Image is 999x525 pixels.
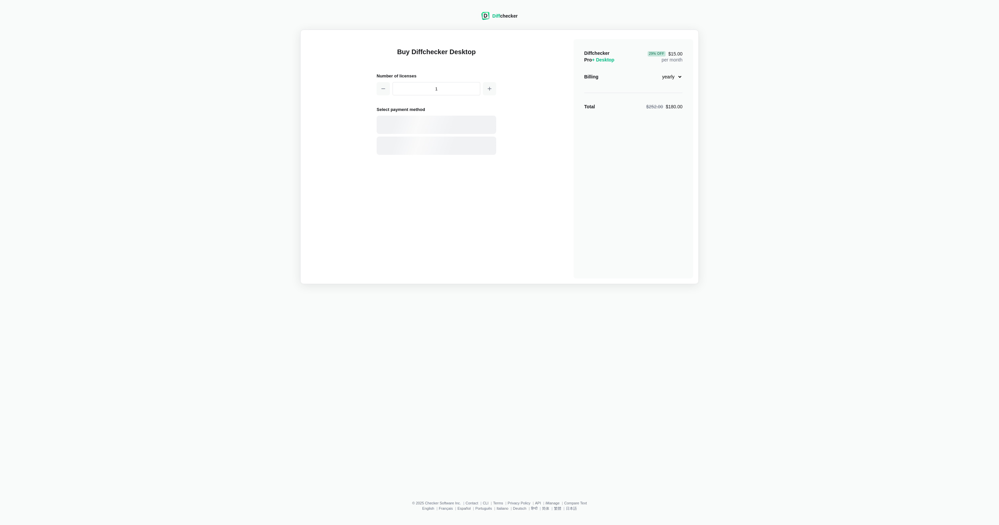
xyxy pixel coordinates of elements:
[592,57,614,62] span: + Desktop
[554,506,561,510] a: 繁體
[648,51,666,56] div: 29 % Off
[542,506,549,510] a: 简体
[564,501,587,505] a: Compare Text
[646,103,682,110] div: $180.00
[377,47,496,64] h1: Buy Diffchecker Desktop
[481,12,490,20] img: Diffchecker logo
[531,506,537,510] a: हिन्दी
[508,501,530,505] a: Privacy Policy
[439,506,453,510] a: Français
[422,506,434,510] a: English
[466,501,478,505] a: Contact
[584,73,598,80] div: Billing
[497,506,508,510] a: Italiano
[648,50,682,63] div: per month
[377,72,496,79] h2: Number of licenses
[566,506,577,510] a: 日本語
[535,501,541,505] a: API
[584,51,609,56] span: Diffchecker
[648,51,682,56] span: $15.00
[483,501,489,505] a: CLI
[412,501,466,505] li: © 2025 Checker Software Inc.
[493,501,503,505] a: Terms
[492,13,517,19] div: checker
[584,57,614,62] span: Pro
[584,104,595,109] strong: Total
[546,501,560,505] a: iManage
[513,506,526,510] a: Deutsch
[377,106,496,113] h2: Select payment method
[393,82,480,95] input: 1
[475,506,492,510] a: Português
[481,16,517,21] a: Diffchecker logoDiffchecker
[492,13,500,19] span: Diff
[457,506,471,510] a: Español
[646,104,663,109] span: $252.00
